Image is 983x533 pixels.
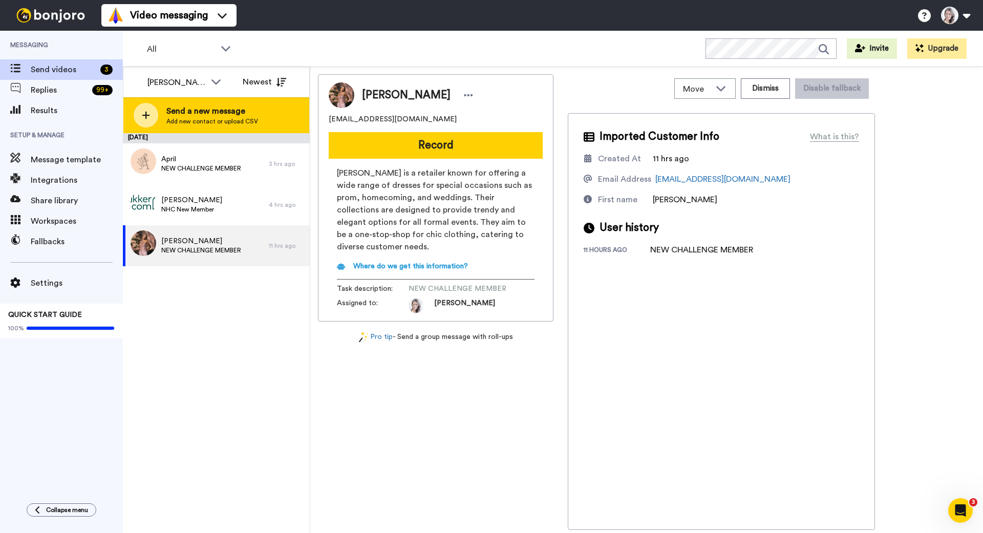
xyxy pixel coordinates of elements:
img: Image of CAMILLE [329,82,354,108]
span: Add new contact or upload CSV [166,117,258,125]
span: Move [683,83,711,95]
button: Invite [847,38,897,59]
span: Replies [31,84,88,96]
span: Settings [31,277,123,289]
span: NEW CHALLENGE MEMBER [409,284,506,294]
span: QUICK START GUIDE [8,311,82,318]
img: bj-logo-header-white.svg [12,8,89,23]
span: Collapse menu [46,506,88,514]
span: [PERSON_NAME] [653,196,717,204]
span: Message template [31,154,123,166]
iframe: Intercom live chat [948,498,973,523]
div: 3 [100,65,113,75]
div: [DATE] [123,133,310,143]
div: First name [598,194,637,206]
img: 666f2db4-d45d-461b-8fb3-37fbbdc66a41.jpg [131,148,156,174]
span: Workspaces [31,215,123,227]
span: 11 hrs ago [653,155,689,163]
button: Upgrade [907,38,967,59]
img: 8ba1b06d-1075-4d42-ad06-d6360ccd6b34.png [131,189,156,215]
span: [PERSON_NAME] [161,195,222,205]
span: Assigned to: [337,298,409,313]
span: NEW CHALLENGE MEMBER [161,164,241,173]
div: [PERSON_NAME] [147,76,206,89]
div: 4 hrs ago [269,201,305,209]
img: magic-wand.svg [359,332,368,343]
button: Disable fallback [795,78,869,99]
div: - Send a group message with roll-ups [318,332,553,343]
span: [EMAIL_ADDRESS][DOMAIN_NAME] [329,114,457,124]
span: Integrations [31,174,123,186]
span: Fallbacks [31,236,123,248]
span: Results [31,104,123,117]
span: Share library [31,195,123,207]
div: Created At [598,153,641,165]
span: [PERSON_NAME] [362,88,451,103]
span: Imported Customer Info [600,129,719,144]
img: vm-color.svg [108,7,124,24]
span: Send videos [31,63,96,76]
span: Send a new message [166,105,258,117]
span: Task description : [337,284,409,294]
span: [PERSON_NAME] [434,298,495,313]
span: NEW CHALLENGE MEMBER [161,246,241,254]
a: Pro tip [359,332,393,343]
span: [PERSON_NAME] is a retailer known for offering a wide range of dresses for special occasions such... [337,167,535,253]
a: [EMAIL_ADDRESS][DOMAIN_NAME] [655,175,790,183]
span: NHC New Member [161,205,222,214]
button: Newest [235,72,294,92]
div: 11 hrs ago [269,242,305,250]
div: 3 hrs ago [269,160,305,168]
div: What is this? [810,131,859,143]
span: 100% [8,324,24,332]
div: Email Address [598,173,651,185]
button: Collapse menu [27,503,96,517]
button: Record [329,132,543,159]
span: Where do we get this information? [353,263,468,270]
span: 3 [969,498,977,506]
div: 11 hours ago [584,246,650,256]
img: c40f0f43-168d-4654-a000-d6ba590540ff.jpg [131,230,156,256]
span: Video messaging [130,8,208,23]
div: 99 + [92,85,113,95]
button: Dismiss [741,78,790,99]
img: c3babc89-4b95-4960-b3e1-2b08a0a8c5ea-1507173770.jpg [409,298,424,313]
span: April [161,154,241,164]
span: All [147,43,216,55]
span: User history [600,220,659,236]
div: NEW CHALLENGE MEMBER [650,244,753,256]
span: [PERSON_NAME] [161,236,241,246]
